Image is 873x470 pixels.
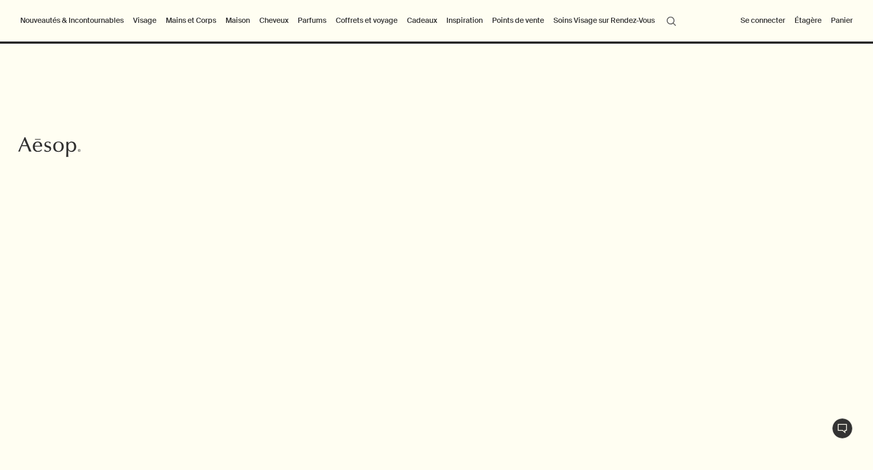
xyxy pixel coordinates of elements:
a: Visage [131,14,158,27]
button: pause [468,422,482,437]
h2: L’attrait perpétuel de la Feuille de Géranium [145,163,395,204]
a: Découvrir la Feuille de Géranium [145,270,301,301]
button: Lancer une recherche [662,10,681,30]
a: Coffrets et voyage [334,14,400,27]
a: Cadeaux [405,14,439,27]
a: Cheveux [257,14,290,27]
button: previous slide [413,422,428,437]
button: next slide [452,422,466,437]
a: Mains et Corps [164,14,218,27]
h3: Une euphorie verte [145,142,395,155]
a: Parfums [296,14,328,27]
a: Soins Visage sur Rendez-Vous [551,14,657,27]
div: 1 / 3 [432,425,447,434]
p: Lancée en 1998, notre gamme de Soins pour le Corps à la Feuille de Géranium se compose [DATE] d'u... [145,212,395,255]
button: Chat en direct [832,418,853,439]
a: Maison [223,14,252,27]
a: Étagère [792,14,824,27]
button: Panier [829,14,855,27]
button: Points de vente [490,14,546,27]
button: Se connecter [738,14,787,27]
svg: Aesop [18,137,81,158]
a: Aesop [18,137,81,160]
a: Inspiration [444,14,485,27]
button: Nouveautés & Incontournables [18,14,126,27]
